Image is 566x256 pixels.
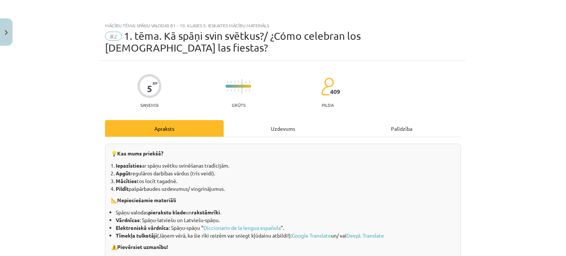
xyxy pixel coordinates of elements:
[234,90,235,91] img: icon-short-line-57e1e144782c952c97e751825c79c345078a6d821885a25fce030b3d8c18986b.svg
[234,81,235,83] img: icon-short-line-57e1e144782c952c97e751825c79c345078a6d821885a25fce030b3d8c18986b.svg
[117,243,168,250] strong: Pievērsiet uzmanību!
[192,209,220,215] b: rakstāmrīki
[137,102,161,108] p: Saņemsi
[111,243,455,251] p: ⚠️
[249,81,250,83] img: icon-short-line-57e1e144782c952c97e751825c79c345078a6d821885a25fce030b3d8c18986b.svg
[105,30,361,54] span: 1. tēma. Kā spāņi svin svētkus?/ ¿Cómo celebran los [DEMOGRAPHIC_DATA] las fiestas?
[148,209,186,215] b: pierakstu klade
[346,232,384,239] a: DeepL Translate
[117,150,163,157] strong: Kas mums priekšā?
[116,232,455,239] li: (Jāņem vērā, ka šie rīki reizēm var sniegt kļūdainu atbildi!): un/ vai
[116,185,129,192] b: Pildīt
[116,224,455,232] li: : Spāņu-spāņu “ ”.
[116,232,157,239] b: Tīmekļa tulkotāji
[249,90,250,91] img: icon-short-line-57e1e144782c952c97e751825c79c345078a6d821885a25fce030b3d8c18986b.svg
[116,162,142,169] b: Iepazīsties
[245,81,246,83] img: icon-short-line-57e1e144782c952c97e751825c79c345078a6d821885a25fce030b3d8c18986b.svg
[342,120,461,137] div: Palīdzība
[116,224,169,231] b: Elektroniskā vārdnīca
[227,90,228,91] img: icon-short-line-57e1e144782c952c97e751825c79c345078a6d821885a25fce030b3d8c18986b.svg
[292,232,331,239] a: Google Translate
[111,196,455,204] p: 📐
[238,81,239,83] img: icon-short-line-57e1e144782c952c97e751825c79c345078a6d821885a25fce030b3d8c18986b.svg
[227,81,228,83] img: icon-short-line-57e1e144782c952c97e751825c79c345078a6d821885a25fce030b3d8c18986b.svg
[116,162,455,169] li: ar spāņu svētku svinēšanas tradīcijām.
[147,84,152,94] div: 5
[321,77,334,96] img: students-c634bb4e5e11cddfef0936a35e636f08e4e9abd3cc4e673bd6f9a4125e45ecb1.svg
[116,170,130,176] b: Apgūt
[203,224,281,231] a: Diccionario de la lengua española
[330,88,340,95] span: 409
[5,30,8,35] img: icon-close-lesson-0947bae3869378f0d4975bcd49f059093ad1ed9edebbc8119c70593378902aed.svg
[116,169,455,177] li: regulāros darbības vārdus (trīs veidi).
[245,90,246,91] img: icon-short-line-57e1e144782c952c97e751825c79c345078a6d821885a25fce030b3d8c18986b.svg
[116,217,140,223] b: Vārdnīcas
[116,177,455,185] li: tos locīt tagadnē.
[111,150,455,157] p: 💡
[224,120,342,137] div: Uzdevums
[116,208,455,216] li: Spāņu valodas un .
[116,178,137,184] b: Mācīties
[322,102,333,108] p: pilda
[105,32,122,41] span: #2
[105,120,224,137] div: Apraksts
[117,197,176,203] strong: Nepieciešamie materiāli
[232,102,245,108] p: Grūts
[116,216,455,224] li: : Spāņu-latviešu un Latviešu-spāņu.
[116,185,455,193] li: pašpārbaudes uzdevumus/ vingrinājumus.
[105,23,461,28] div: Mācību tēma: Spāņu valodas b1 - 10. klases 3. ieskaites mācību materiāls
[238,90,239,91] img: icon-short-line-57e1e144782c952c97e751825c79c345078a6d821885a25fce030b3d8c18986b.svg
[153,81,157,85] span: XP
